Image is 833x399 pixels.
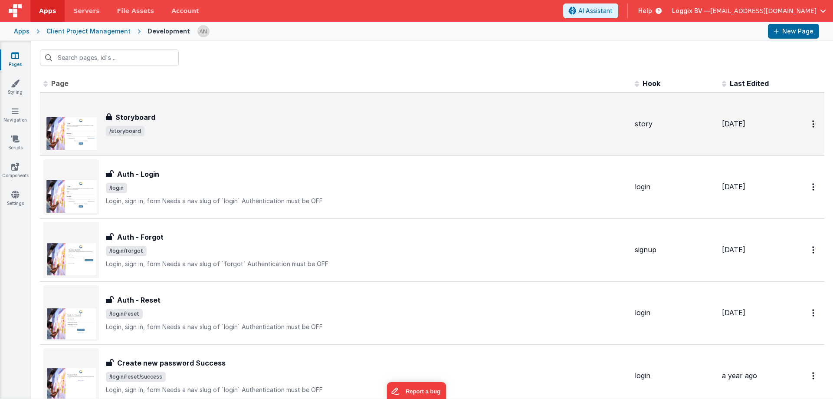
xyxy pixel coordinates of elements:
span: /storyboard [106,126,144,136]
div: Apps [14,27,30,36]
span: [DATE] [722,308,745,317]
h3: Storyboard [115,112,155,122]
span: Servers [73,7,99,15]
button: Options [807,241,821,259]
span: Hook [643,79,660,88]
p: Login, sign in, form Needs a nav slug of `login` Authentication must be OFF [106,323,628,331]
h3: Create new password Success [117,358,226,368]
h3: Auth - Forgot [117,232,164,242]
img: f1d78738b441ccf0e1fcb79415a71bae [197,25,210,37]
span: /login/reset [106,309,143,319]
h3: Auth - Login [117,169,159,179]
div: story [635,119,715,129]
span: Help [638,7,652,15]
span: /login [106,183,127,193]
p: Login, sign in, form Needs a nav slug of `login` Authentication must be OFF [106,197,628,205]
span: [DATE] [722,245,745,254]
button: New Page [768,24,819,39]
input: Search pages, id's ... [40,49,179,66]
div: login [635,308,715,318]
button: Options [807,178,821,196]
span: AI Assistant [578,7,613,15]
button: AI Assistant [563,3,618,18]
button: Options [807,367,821,385]
div: signup [635,245,715,255]
div: Development [148,27,190,36]
h3: Auth - Reset [117,295,161,305]
div: login [635,182,715,192]
span: Loggix BV — [672,7,710,15]
span: Apps [39,7,56,15]
span: a year ago [722,371,757,380]
p: Login, sign in, form Needs a nav slug of `forgot` Authentication must be OFF [106,260,628,268]
span: [EMAIL_ADDRESS][DOMAIN_NAME] [710,7,817,15]
span: [DATE] [722,182,745,191]
div: login [635,371,715,381]
button: Options [807,115,821,133]
span: /login/reset/success [106,372,166,382]
span: /login/forgot [106,246,147,256]
span: Page [51,79,69,88]
span: [DATE] [722,119,745,128]
span: Last Edited [730,79,769,88]
p: Login, sign in, form Needs a nav slug of `login` Authentication must be OFF [106,386,628,394]
button: Options [807,304,821,322]
div: Client Project Management [46,27,131,36]
span: File Assets [117,7,154,15]
button: Loggix BV — [EMAIL_ADDRESS][DOMAIN_NAME] [672,7,826,15]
